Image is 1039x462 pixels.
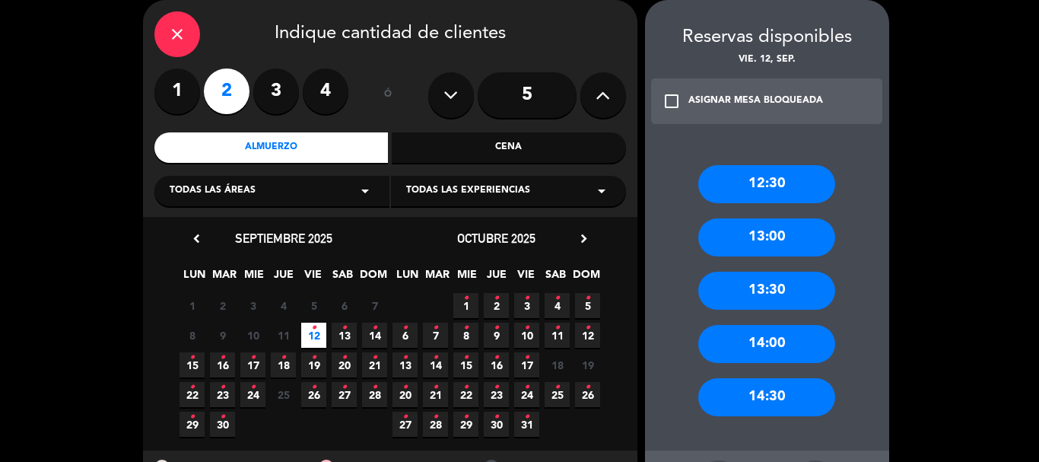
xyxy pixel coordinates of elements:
label: 3 [253,69,299,114]
span: 23 [484,382,509,407]
span: octubre 2025 [457,231,535,246]
i: • [402,316,408,340]
div: 14:00 [698,325,835,363]
div: vie. 12, sep. [645,53,889,68]
i: • [342,375,347,400]
i: check_box_outline_blank [662,92,681,110]
i: • [463,346,469,370]
span: 7 [423,323,448,348]
span: 13 [392,352,418,378]
span: 4 [271,293,296,318]
span: 19 [301,352,326,378]
i: • [189,346,195,370]
span: 26 [301,382,326,407]
i: • [402,346,408,370]
span: 21 [362,352,387,378]
i: • [189,375,195,400]
span: 8 [180,323,205,348]
span: DOM [573,266,598,291]
span: 14 [423,352,448,378]
div: ó [364,69,413,122]
i: • [585,316,590,340]
i: • [311,316,316,340]
span: 30 [484,412,509,437]
i: • [433,405,438,429]
span: 10 [514,323,539,348]
i: • [342,346,347,370]
i: • [494,405,499,429]
span: 30 [210,412,235,437]
span: MAR [211,266,237,291]
span: LUN [182,266,207,291]
span: Todas las experiencias [406,183,530,199]
span: 1 [180,293,205,318]
span: 3 [514,293,539,318]
span: 27 [332,382,357,407]
i: • [402,405,408,429]
span: 31 [514,412,539,437]
span: 14 [362,323,387,348]
div: Almuerzo [154,132,389,163]
i: • [281,346,286,370]
span: 8 [453,323,478,348]
span: 9 [210,323,235,348]
i: • [220,405,225,429]
span: 19 [575,352,600,378]
i: • [250,375,256,400]
span: 24 [240,382,265,407]
span: 29 [180,412,205,437]
i: • [524,405,529,429]
span: JUE [484,266,509,291]
label: 4 [303,69,348,114]
label: 1 [154,69,200,114]
span: 16 [210,352,235,378]
span: 15 [180,352,205,378]
span: 4 [545,293,570,318]
span: 21 [423,382,448,407]
span: 23 [210,382,235,407]
i: • [433,316,438,340]
span: 11 [271,323,296,348]
span: 26 [575,382,600,407]
span: 6 [392,323,418,348]
i: • [433,375,438,400]
span: 29 [453,412,478,437]
div: Indique cantidad de clientes [154,11,626,57]
div: 13:30 [698,272,835,310]
i: • [585,375,590,400]
i: • [372,346,377,370]
span: 3 [240,293,265,318]
i: • [554,375,560,400]
span: 11 [545,323,570,348]
i: • [494,375,499,400]
span: SAB [330,266,355,291]
span: 22 [180,382,205,407]
span: MIE [454,266,479,291]
div: 14:30 [698,378,835,416]
span: 22 [453,382,478,407]
div: Cena [392,132,626,163]
i: • [524,346,529,370]
i: • [494,316,499,340]
i: • [585,286,590,311]
span: 7 [362,293,387,318]
span: VIE [513,266,539,291]
div: 13:00 [698,218,835,256]
span: 25 [271,382,296,407]
span: JUE [271,266,296,291]
i: • [494,286,499,311]
i: arrow_drop_down [593,182,611,200]
span: Todas las áreas [170,183,256,199]
span: DOM [360,266,385,291]
i: • [250,346,256,370]
i: • [372,375,377,400]
i: • [189,405,195,429]
i: • [554,316,560,340]
i: • [342,316,347,340]
i: • [372,316,377,340]
i: • [463,316,469,340]
i: • [463,286,469,311]
i: • [554,286,560,311]
span: 24 [514,382,539,407]
i: • [220,375,225,400]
